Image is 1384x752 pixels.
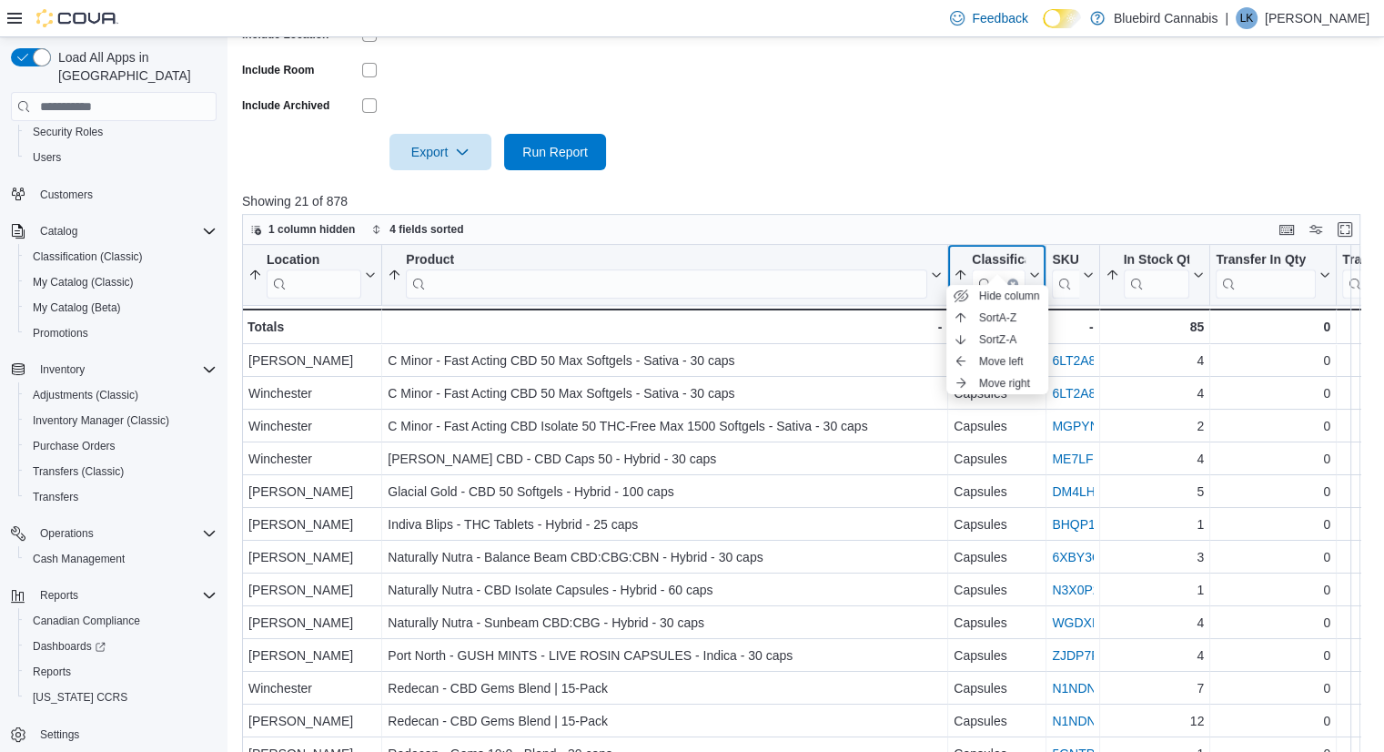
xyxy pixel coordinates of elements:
[1334,218,1356,240] button: Enter fullscreen
[400,134,480,170] span: Export
[979,332,1016,347] span: Sort Z-A
[4,357,224,382] button: Inventory
[388,448,942,470] div: [PERSON_NAME] CBD - CBD Caps 50 - Hybrid - 30 caps
[33,184,100,206] a: Customers
[18,408,224,433] button: Inventory Manager (Classic)
[25,486,217,508] span: Transfers
[248,677,376,699] div: Winchester
[36,9,118,27] img: Cova
[25,271,141,293] a: My Catalog (Classic)
[1216,252,1316,299] div: Transfer In Qty
[1052,316,1093,338] div: -
[33,523,101,544] button: Operations
[1106,448,1205,470] div: 4
[268,222,355,237] span: 1 column hidden
[25,435,217,457] span: Purchase Orders
[388,677,942,699] div: Redecan - CBD Gems Blend | 15-Pack
[33,723,217,746] span: Settings
[33,665,71,679] span: Reports
[1052,252,1078,269] div: SKU
[25,686,135,708] a: [US_STATE] CCRS
[1106,645,1205,666] div: 4
[242,63,314,77] label: Include Room
[1052,517,1120,532] a: BHQP1R0D
[979,376,1030,391] span: Move right
[1216,350,1330,371] div: 0
[389,222,463,237] span: 4 fields sorted
[243,218,362,240] button: 1 column hidden
[954,612,1040,634] div: Capsules
[946,372,1048,394] button: Move right
[388,316,942,338] div: -
[1052,615,1129,630] a: WGDXPJWM
[25,548,132,570] a: Cash Management
[25,610,217,632] span: Canadian Compliance
[972,252,1025,269] div: Classification
[388,612,942,634] div: Naturally Nutra - Sunbeam CBD:CBG - Hybrid - 30 caps
[1106,382,1205,404] div: 4
[364,218,470,240] button: 4 fields sorted
[33,150,61,165] span: Users
[1276,218,1298,240] button: Keyboard shortcuts
[1216,579,1330,601] div: 0
[33,439,116,453] span: Purchase Orders
[1305,218,1327,240] button: Display options
[1216,382,1330,404] div: 0
[1106,350,1205,371] div: 4
[388,579,942,601] div: Naturally Nutra - CBD Isolate Capsules - Hybrid - 60 caps
[18,244,224,269] button: Classification (Classic)
[33,388,138,402] span: Adjustments (Classic)
[33,724,86,746] a: Settings
[248,612,376,634] div: [PERSON_NAME]
[33,639,106,654] span: Dashboards
[1225,7,1228,29] p: |
[248,350,376,371] div: [PERSON_NAME]
[406,252,927,269] div: Product
[248,579,376,601] div: [PERSON_NAME]
[18,608,224,634] button: Canadian Compliance
[18,546,224,572] button: Cash Management
[1216,481,1330,503] div: 0
[1216,677,1330,699] div: 0
[25,271,217,293] span: My Catalog (Classic)
[40,588,78,603] span: Reports
[33,275,134,290] span: My Catalog (Classic)
[33,552,125,566] span: Cash Management
[4,721,224,747] button: Settings
[267,252,361,269] div: Location
[248,546,376,568] div: [PERSON_NAME]
[1216,252,1330,299] button: Transfer In Qty
[25,121,217,143] span: Security Roles
[25,661,78,683] a: Reports
[1007,279,1018,290] button: Clear input
[946,351,1048,372] button: Move left
[1216,252,1316,269] div: Transfer In Qty
[1043,9,1081,28] input: Dark Mode
[1240,7,1254,29] span: LK
[388,350,942,371] div: C Minor - Fast Acting CBD 50 Max Softgels - Sativa - 30 caps
[1052,484,1121,499] a: DM4LHDEK
[33,359,217,381] span: Inventory
[248,415,376,437] div: Winchester
[954,448,1040,470] div: Capsules
[388,252,942,299] button: Product
[1124,252,1190,299] div: In Stock Qty
[25,410,217,432] span: Inventory Manager (Classic)
[242,98,329,113] label: Include Archived
[389,134,491,170] button: Export
[248,481,376,503] div: [PERSON_NAME]
[33,183,217,206] span: Customers
[18,433,224,459] button: Purchase Orders
[25,322,217,344] span: Promotions
[25,461,131,483] a: Transfers (Classic)
[1106,415,1205,437] div: 2
[1052,583,1115,597] a: N3X0P24E
[25,486,86,508] a: Transfers
[979,310,1016,325] span: Sort A-Z
[25,635,113,657] a: Dashboards
[1124,252,1190,269] div: In Stock Qty
[33,464,124,479] span: Transfers (Classic)
[954,710,1040,732] div: Capsules
[25,297,128,319] a: My Catalog (Beta)
[388,382,942,404] div: C Minor - Fast Acting CBD 50 Max Softgels - Sativa - 30 caps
